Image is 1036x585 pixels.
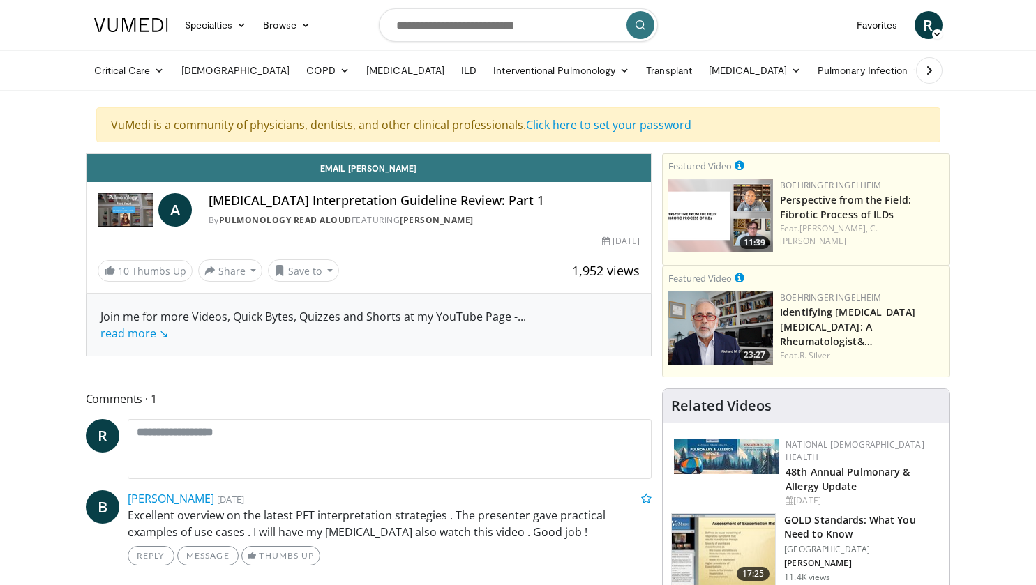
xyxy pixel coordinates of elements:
a: C. [PERSON_NAME] [780,222,878,247]
a: Click here to set your password [526,117,691,132]
a: Pulmonology Read Aloud [219,214,352,226]
a: 10 Thumbs Up [98,260,193,282]
button: Share [198,259,263,282]
p: Excellent overview on the latest PFT interpretation strategies . The presenter gave practical exa... [128,507,652,540]
p: [GEOGRAPHIC_DATA] [784,544,941,555]
div: Feat. [780,222,944,248]
small: Featured Video [668,160,732,172]
h3: GOLD Standards: What You Need to Know [784,513,941,541]
span: Comments 1 [86,390,652,408]
a: A [158,193,192,227]
span: 10 [118,264,129,278]
span: 1,952 views [572,262,640,279]
button: Save to [268,259,339,282]
a: Message [177,546,239,565]
small: Featured Video [668,272,732,284]
a: R [86,419,119,453]
a: 48th Annual Pulmonary & Allergy Update [786,465,910,493]
h4: Related Videos [671,397,772,414]
a: [MEDICAL_DATA] [358,56,453,84]
a: Transplant [638,56,700,84]
div: Join me for more Videos, Quick Bytes, Quizzes and Shorts at my YouTube Page - [100,308,638,342]
a: Identifying [MEDICAL_DATA] [MEDICAL_DATA]: A Rheumatologist&… [780,305,915,348]
a: Thumbs Up [241,546,320,565]
a: B [86,490,119,524]
a: National [DEMOGRAPHIC_DATA] Health [786,439,924,463]
a: Critical Care [86,56,173,84]
span: 17:25 [737,567,770,581]
a: R. Silver [799,349,831,361]
span: 11:39 [740,236,770,249]
div: [DATE] [602,235,640,248]
a: Boehringer Ingelheim [780,179,881,191]
div: [DATE] [786,494,938,507]
small: [DATE] [217,493,244,506]
input: Search topics, interventions [379,8,658,42]
img: b90f5d12-84c1-472e-b843-5cad6c7ef911.jpg.150x105_q85_autocrop_double_scale_upscale_version-0.2.jpg [674,439,779,474]
a: Specialties [177,11,255,39]
img: dcc7dc38-d620-4042-88f3-56bf6082e623.png.150x105_q85_crop-smart_upscale.png [668,291,773,365]
a: Interventional Pulmonology [485,56,638,84]
a: [DEMOGRAPHIC_DATA] [173,56,298,84]
p: 11.4K views [784,572,830,583]
div: VuMedi is a community of physicians, dentists, and other clinical professionals. [96,107,940,142]
a: [PERSON_NAME] [400,214,474,226]
a: [PERSON_NAME] [128,491,214,506]
a: Favorites [848,11,906,39]
img: 0d260a3c-dea8-4d46-9ffd-2859801fb613.png.150x105_q85_crop-smart_upscale.png [668,179,773,252]
span: 23:27 [740,349,770,361]
p: [PERSON_NAME] [784,558,941,569]
a: Boehringer Ingelheim [780,291,881,303]
div: Feat. [780,349,944,362]
a: Perspective from the Field: Fibrotic Process of ILDs [780,193,911,221]
h4: [MEDICAL_DATA] Interpretation Guideline Review: Part 1 [209,193,640,208]
div: By FEATURING [209,214,640,227]
a: read more ↘ [100,326,168,341]
a: [MEDICAL_DATA] [700,56,809,84]
a: COPD [298,56,358,84]
img: VuMedi Logo [94,18,168,32]
a: Reply [128,546,174,565]
a: Pulmonary Infection [809,56,930,84]
a: R [915,11,943,39]
a: ILD [453,56,485,84]
a: Email [PERSON_NAME] [87,154,652,182]
a: 11:39 [668,179,773,252]
img: Pulmonology Read Aloud [98,193,153,227]
a: Browse [255,11,319,39]
a: 23:27 [668,291,773,365]
a: [PERSON_NAME], [799,222,868,234]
